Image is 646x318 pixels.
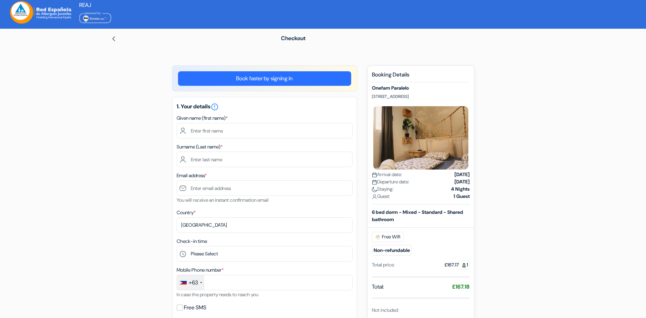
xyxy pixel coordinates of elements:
[189,279,198,287] div: +63
[177,123,353,138] input: Enter first name
[177,209,196,216] label: Country
[444,261,470,269] div: £167.17
[372,185,394,193] span: Staying:
[184,303,206,312] label: Free SMS
[372,232,403,242] span: Free Wifi
[177,266,224,274] label: Mobile Phone number
[372,180,377,185] img: calendar.svg
[459,260,470,270] span: 1
[210,103,219,110] a: error_outline
[281,35,306,42] span: Checkout
[372,71,470,82] h5: Booking Details
[111,36,116,42] img: left_arrow.svg
[177,143,223,151] label: Surname (Last name)
[177,152,353,167] input: Enter last name
[177,291,258,298] small: In case the property needs to reach you
[372,94,470,99] p: [STREET_ADDRESS]
[372,85,470,91] h5: Onefam Paralelo
[375,234,381,240] img: free_wifi.svg
[451,185,470,193] strong: 4 Nights
[455,178,470,185] strong: [DATE]
[372,172,377,178] img: calendar.svg
[372,283,384,291] span: Total:
[461,263,467,268] img: guest.svg
[452,283,470,290] strong: £167.18
[177,103,353,111] h5: 1. Your details
[455,171,470,178] strong: [DATE]
[178,71,351,86] a: Book faster by signing in
[177,238,207,245] label: Check-in time
[372,194,377,199] img: user_icon.svg
[79,1,91,9] span: REAJ
[372,171,402,178] span: Arrival date:
[453,193,470,200] strong: 1 Guest
[177,115,228,122] label: Given name (first name)
[177,172,207,179] label: Email address
[177,197,269,203] small: You will receive an instant confirmation email
[372,245,412,256] small: Non-refundable
[372,193,390,200] span: Guest:
[372,209,463,222] b: 6 bed dorm - Mixed - Standard - Shared bathroom
[210,103,219,111] i: error_outline
[372,261,395,269] div: Total price:
[372,178,409,185] span: Departure date:
[177,180,353,196] input: Enter email address
[372,307,470,314] div: Not included
[177,275,204,290] div: Philippines: +63
[372,187,377,192] img: moon.svg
